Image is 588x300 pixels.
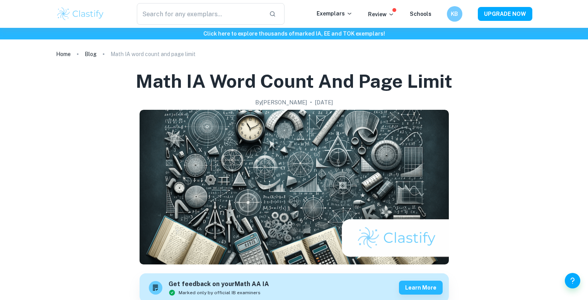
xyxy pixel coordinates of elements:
[447,6,462,22] button: KB
[310,98,312,107] p: •
[111,50,196,58] p: Math IA word count and page limit
[450,10,459,18] h6: KB
[137,3,263,25] input: Search for any exemplars...
[565,273,580,288] button: Help and Feedback
[179,289,261,296] span: Marked only by official IB examiners
[410,11,431,17] a: Schools
[56,49,71,60] a: Home
[478,7,532,21] button: UPGRADE NOW
[169,280,269,289] h6: Get feedback on your Math AA IA
[140,110,449,264] img: Math IA word count and page limit cover image
[56,6,105,22] img: Clastify logo
[399,281,443,295] button: Learn more
[2,29,586,38] h6: Click here to explore thousands of marked IA, EE and TOK exemplars !
[136,69,452,94] h1: Math IA word count and page limit
[315,98,333,107] h2: [DATE]
[368,10,394,19] p: Review
[85,49,97,60] a: Blog
[317,9,353,18] p: Exemplars
[255,98,307,107] h2: By [PERSON_NAME]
